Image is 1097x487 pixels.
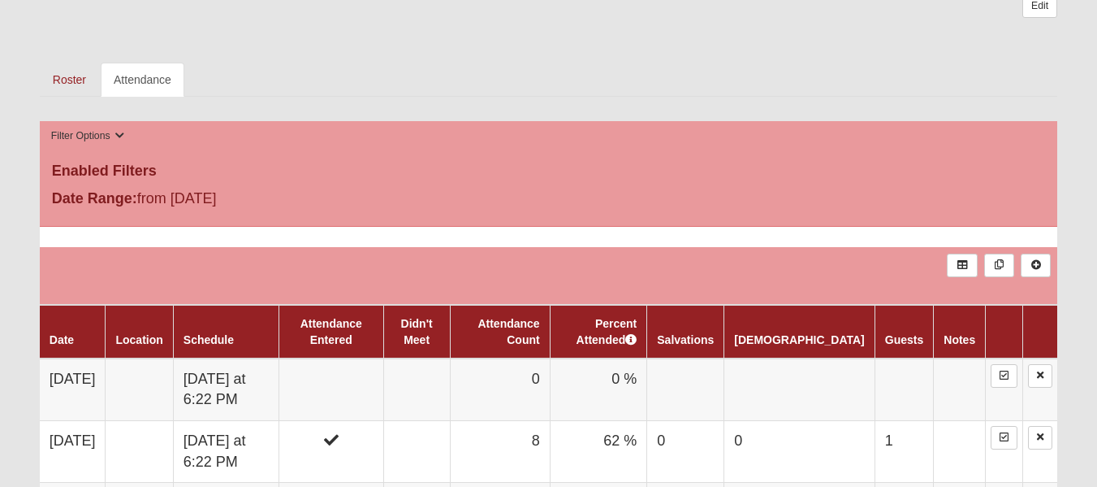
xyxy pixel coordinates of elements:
a: Delete [1028,426,1052,450]
a: Notes [944,333,975,346]
a: Attendance [101,63,184,97]
td: [DATE] at 6:22 PM [173,420,279,482]
a: Delete [1028,364,1052,388]
th: Guests [875,305,933,359]
a: Merge Records into Merge Template [984,254,1014,277]
a: Attendance Count [477,317,539,346]
a: Percent Attended [577,317,637,346]
a: Location [115,333,162,346]
a: Export to Excel [947,254,977,277]
a: Enter Attendance [991,426,1017,450]
label: Date Range: [52,188,137,210]
td: 0 [724,420,875,482]
button: Filter Options [46,128,130,145]
td: 0 [450,359,550,421]
td: [DATE] [40,420,106,482]
td: 62 % [550,420,647,482]
a: Roster [40,63,99,97]
a: Attendance Entered [300,317,362,346]
th: [DEMOGRAPHIC_DATA] [724,305,875,359]
td: 0 [647,420,724,482]
a: Alt+N [1021,254,1051,277]
a: Schedule [184,333,234,346]
h4: Enabled Filters [52,163,1045,180]
td: 8 [450,420,550,482]
td: 0 % [550,359,647,421]
a: Didn't Meet [401,317,433,346]
td: 1 [875,420,933,482]
a: Date [50,333,74,346]
td: [DATE] [40,359,106,421]
th: Salvations [647,305,724,359]
a: Enter Attendance [991,364,1017,388]
div: from [DATE] [40,188,379,214]
td: [DATE] at 6:22 PM [173,359,279,421]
